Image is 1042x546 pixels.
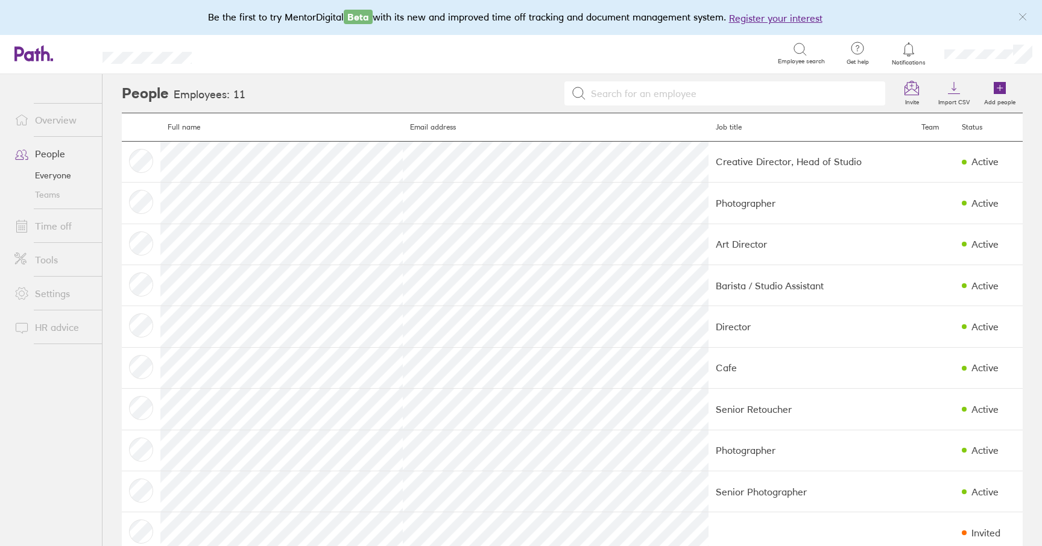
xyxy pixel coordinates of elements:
a: Import CSV [931,74,977,113]
span: Employee search [778,58,825,65]
a: Everyone [5,166,102,185]
span: Beta [344,10,373,24]
td: Senior Photographer [709,471,914,512]
div: Search [224,48,255,58]
div: Active [971,486,999,497]
th: Full name [160,113,403,142]
div: Be the first to try MentorDigital with its new and improved time off tracking and document manage... [208,10,835,25]
a: Overview [5,108,102,132]
td: Cafe [709,347,914,388]
div: Invited [971,527,1000,538]
td: Senior Retoucher [709,389,914,430]
td: Barista / Studio Assistant [709,265,914,306]
div: Active [971,280,999,291]
a: Tools [5,248,102,272]
div: Active [971,362,999,373]
div: Active [971,321,999,332]
div: Active [971,198,999,209]
td: Photographer [709,183,914,224]
label: Add people [977,95,1023,106]
button: Register your interest [729,11,823,25]
th: Job title [709,113,914,142]
label: Invite [898,95,926,106]
a: People [5,142,102,166]
a: Add people [977,74,1023,113]
h2: People [122,74,169,113]
div: Active [971,445,999,456]
td: Photographer [709,430,914,471]
th: Team [914,113,955,142]
th: Status [955,113,1023,142]
td: Art Director [709,224,914,265]
div: Active [971,156,999,167]
a: HR advice [5,315,102,339]
a: Notifications [889,41,929,66]
div: Active [971,239,999,249]
label: Import CSV [931,95,977,106]
a: Teams [5,185,102,204]
span: Get help [838,58,877,66]
span: Notifications [889,59,929,66]
a: Settings [5,281,102,306]
td: Director [709,306,914,347]
td: Creative Director, Head of Studio [709,141,914,182]
div: Active [971,404,999,415]
h3: Employees: 11 [174,89,245,101]
a: Time off [5,214,102,238]
a: Invite [892,74,931,113]
th: Email address [403,113,709,142]
input: Search for an employee [586,82,879,105]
